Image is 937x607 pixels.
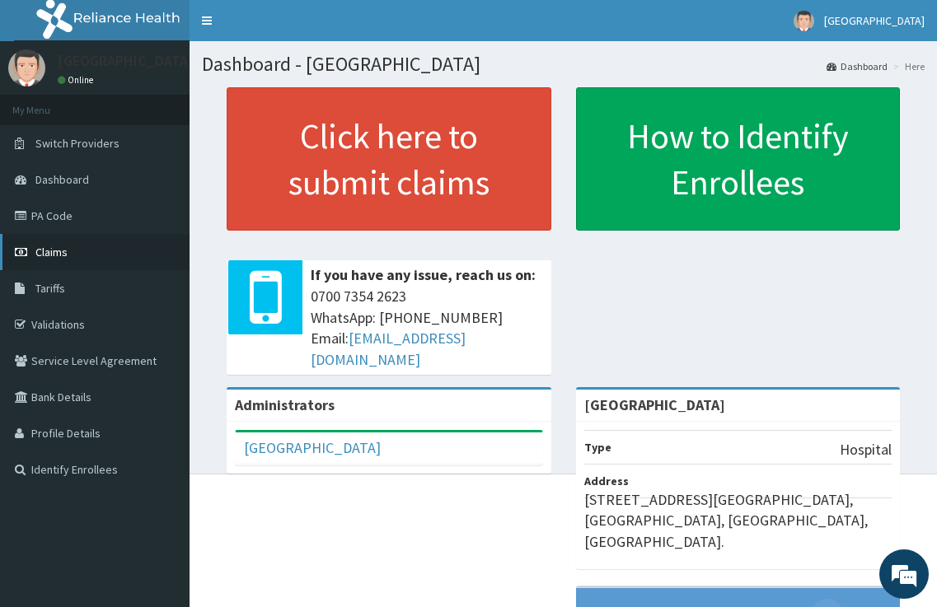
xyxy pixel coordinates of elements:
[235,395,335,414] b: Administrators
[584,489,892,553] p: [STREET_ADDRESS][GEOGRAPHIC_DATA], [GEOGRAPHIC_DATA], [GEOGRAPHIC_DATA], [GEOGRAPHIC_DATA].
[584,440,611,455] b: Type
[311,265,536,284] b: If you have any issue, reach us on:
[794,11,814,31] img: User Image
[311,286,543,371] span: 0700 7354 2623 WhatsApp: [PHONE_NUMBER] Email:
[35,172,89,187] span: Dashboard
[202,54,925,75] h1: Dashboard - [GEOGRAPHIC_DATA]
[584,395,725,414] strong: [GEOGRAPHIC_DATA]
[244,438,381,457] a: [GEOGRAPHIC_DATA]
[584,474,629,488] b: Address
[35,245,68,259] span: Claims
[227,87,551,231] a: Click here to submit claims
[35,281,65,296] span: Tariffs
[58,54,194,68] p: [GEOGRAPHIC_DATA]
[889,59,925,73] li: Here
[576,87,901,231] a: How to Identify Enrollees
[311,329,466,369] a: [EMAIL_ADDRESS][DOMAIN_NAME]
[827,59,888,73] a: Dashboard
[8,49,45,86] img: User Image
[840,439,892,460] p: Hospital
[35,136,119,151] span: Switch Providers
[58,74,97,86] a: Online
[824,13,925,28] span: [GEOGRAPHIC_DATA]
